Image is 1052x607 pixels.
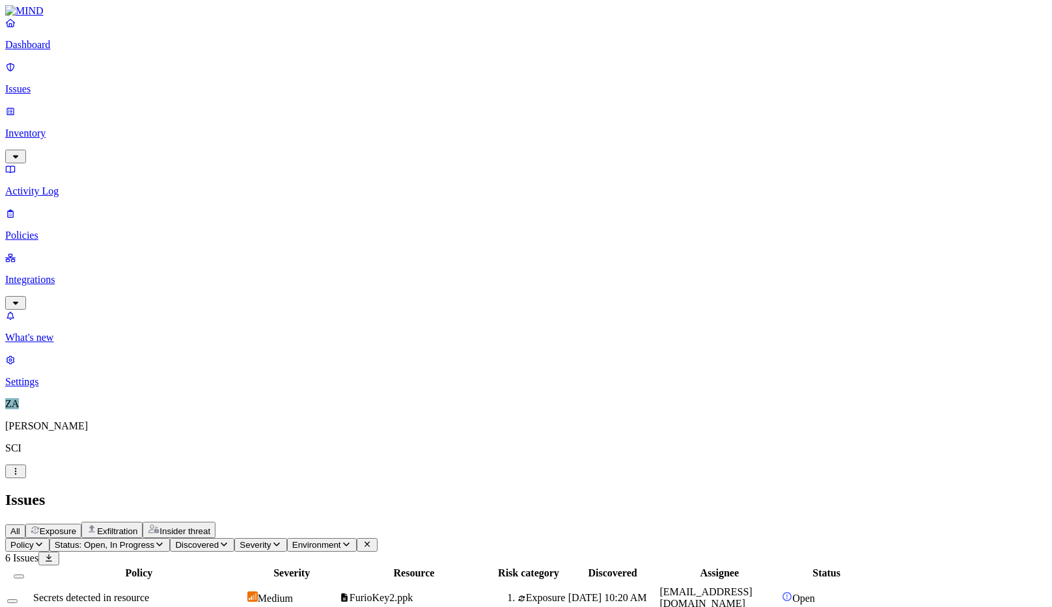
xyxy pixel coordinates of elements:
span: Exposure [40,526,76,536]
p: What's new [5,332,1047,344]
p: Inventory [5,128,1047,139]
span: Status: Open, In Progress [55,540,154,550]
p: Policies [5,230,1047,241]
a: Activity Log [5,163,1047,197]
a: Dashboard [5,17,1047,51]
a: Inventory [5,105,1047,161]
span: FurioKey2.ppk [350,592,413,603]
span: All [10,526,20,536]
span: Policy [10,540,34,550]
div: Policy [33,567,245,579]
div: Assignee [659,567,779,579]
a: What's new [5,310,1047,344]
h2: Issues [5,491,1047,509]
p: Integrations [5,274,1047,286]
div: Discovered [568,567,657,579]
span: Exfiltration [97,526,137,536]
span: [DATE] 10:20 AM [568,592,647,603]
p: Issues [5,83,1047,95]
a: Policies [5,208,1047,241]
div: Risk category [491,567,565,579]
p: [PERSON_NAME] [5,420,1047,432]
span: Severity [240,540,271,550]
button: Select all [14,574,24,578]
button: Select row [7,599,18,603]
div: Resource [339,567,490,579]
a: Issues [5,61,1047,95]
a: Settings [5,354,1047,388]
p: Activity Log [5,185,1047,197]
span: Insider threat [159,526,210,536]
p: Settings [5,376,1047,388]
span: Medium [258,593,293,604]
span: 6 Issues [5,552,38,563]
div: Severity [247,567,337,579]
p: SCI [5,442,1047,454]
img: severity-medium [247,591,258,602]
p: Dashboard [5,39,1047,51]
img: status-open [782,591,792,602]
a: Integrations [5,252,1047,308]
div: Exposure [518,592,565,604]
span: Environment [292,540,341,550]
img: MIND [5,5,44,17]
div: Status [782,567,871,579]
span: Discovered [175,540,219,550]
span: Open [792,593,815,604]
span: Secrets detected in resource [33,592,149,603]
a: MIND [5,5,1047,17]
span: ZA [5,398,19,409]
